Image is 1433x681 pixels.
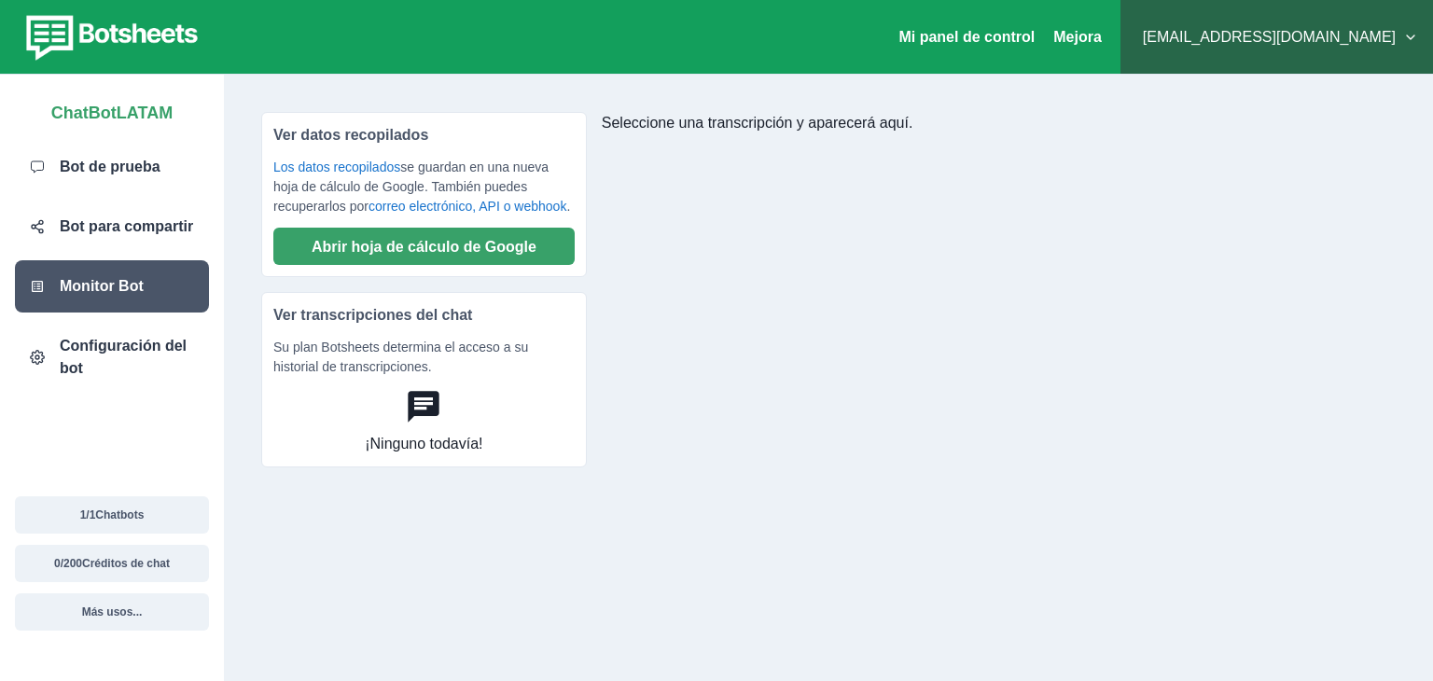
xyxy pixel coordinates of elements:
[86,508,89,521] font: /
[82,557,170,570] font: Créditos de chat
[15,11,203,63] img: botsheets-logo.png
[60,338,187,376] font: Configuración del bot
[15,496,209,534] button: 1/1Chatbots
[365,436,482,452] font: ¡Ninguno todavía!
[60,159,160,174] font: Bot de prueba
[369,199,566,214] a: correo electrónico, API o webhook
[61,557,63,570] font: /
[273,237,575,253] a: Abrir hoja de cálculo de Google
[80,508,87,521] font: 1
[273,127,428,143] font: Ver datos recopilados
[60,278,144,294] font: Monitor Bot
[312,239,536,255] font: Abrir hoja de cálculo de Google
[60,218,193,234] font: Bot para compartir
[1135,19,1418,56] button: [EMAIL_ADDRESS][DOMAIN_NAME]
[273,160,400,174] a: Los datos recopilados
[15,545,209,582] button: 0/200Créditos de chat
[15,593,209,631] button: Más usos...
[54,557,61,570] font: 0
[273,340,528,374] font: Su plan Botsheets determina el acceso a su historial de transcripciones.
[95,508,144,521] font: Chatbots
[273,307,472,323] font: Ver transcripciones del chat
[1053,29,1102,45] font: Mejora
[273,228,575,265] button: Abrir hoja de cálculo de Google
[566,199,570,214] font: .
[63,557,82,570] font: 200
[273,160,549,214] font: se guardan en una nueva hoja de cálculo de Google. También puedes recuperarlos por
[51,104,173,122] font: ChatBotLATAM
[90,508,96,521] font: 1
[898,29,1035,45] a: Mi panel de control
[82,605,143,618] font: Más usos...
[602,115,913,131] font: Seleccione una transcripción y aparecerá aquí.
